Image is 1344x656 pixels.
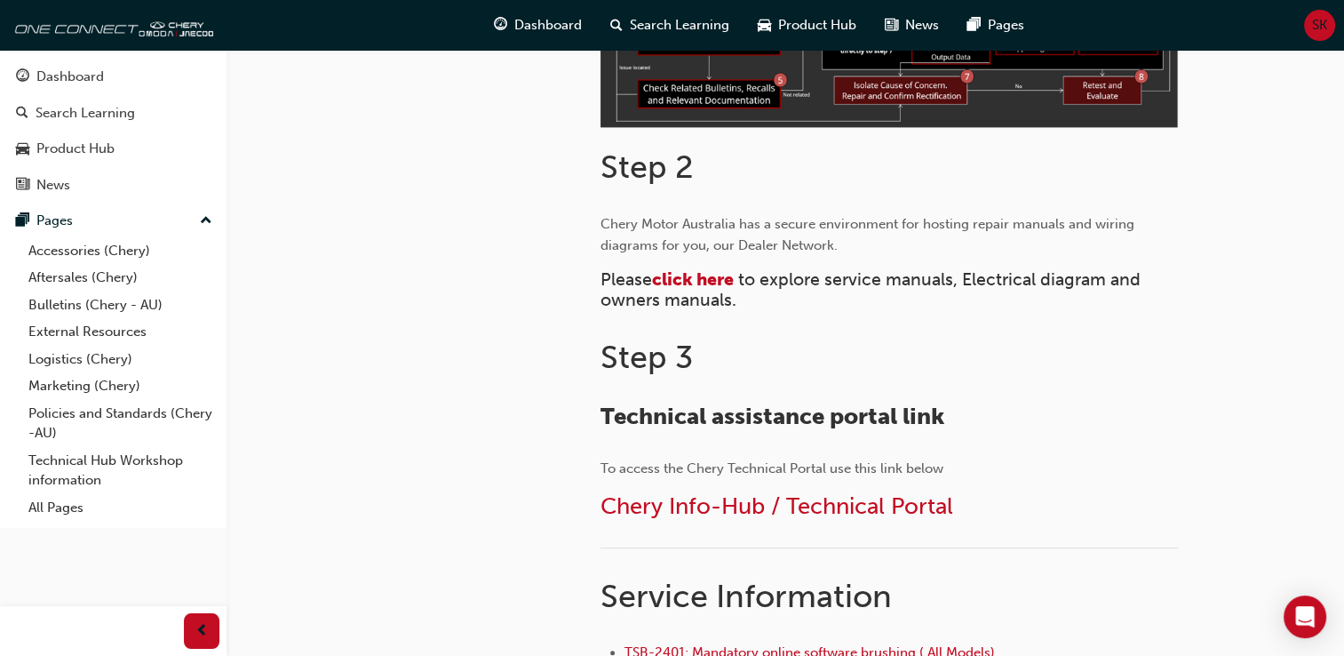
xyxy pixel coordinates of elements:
[778,15,856,36] span: Product Hub
[1304,10,1335,41] button: SK
[9,7,213,43] img: oneconnect
[600,269,1145,310] span: to explore service manuals, Electrical diagram and owners manuals.
[7,169,219,202] a: News
[16,213,29,229] span: pages-icon
[21,292,219,319] a: Bulletins (Chery - AU)
[21,447,219,494] a: Technical Hub Workshop information
[600,577,892,615] span: Service Information
[630,15,729,36] span: Search Learning
[7,57,219,204] button: DashboardSearch LearningProduct HubNews
[1284,596,1326,638] div: Open Intercom Messenger
[16,141,29,157] span: car-icon
[600,338,693,376] span: Step 3
[21,346,219,373] a: Logistics (Chery)
[967,14,981,36] span: pages-icon
[16,106,28,122] span: search-icon
[600,269,652,290] span: Please
[494,14,507,36] span: guage-icon
[36,67,104,87] div: Dashboard
[200,210,212,233] span: up-icon
[480,7,596,44] a: guage-iconDashboard
[744,7,871,44] a: car-iconProduct Hub
[7,97,219,130] a: Search Learning
[7,60,219,93] a: Dashboard
[600,492,953,520] a: Chery Info-Hub / Technical Portal
[758,14,771,36] span: car-icon
[596,7,744,44] a: search-iconSearch Learning
[610,14,623,36] span: search-icon
[36,139,115,159] div: Product Hub
[7,132,219,165] a: Product Hub
[953,7,1038,44] a: pages-iconPages
[21,318,219,346] a: External Resources
[21,494,219,522] a: All Pages
[600,216,1138,253] span: Chery Motor Australia has a secure environment for hosting repair manuals and wiring diagrams for...
[21,237,219,265] a: Accessories (Chery)
[36,103,135,124] div: Search Learning
[16,69,29,85] span: guage-icon
[16,178,29,194] span: news-icon
[600,460,943,476] span: To access the Chery Technical Portal use this link below
[652,269,734,290] a: click here
[7,204,219,237] button: Pages
[21,264,219,292] a: Aftersales (Chery)
[1312,15,1327,36] span: SK
[21,400,219,447] a: Policies and Standards (Chery -AU)
[600,148,694,186] span: Step 2
[871,7,953,44] a: news-iconNews
[36,211,73,231] div: Pages
[21,372,219,400] a: Marketing (Chery)
[600,403,944,430] span: Technical assistance portal link
[905,15,939,36] span: News
[514,15,582,36] span: Dashboard
[988,15,1024,36] span: Pages
[36,175,70,196] div: News
[195,620,209,643] span: prev-icon
[885,14,898,36] span: news-icon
